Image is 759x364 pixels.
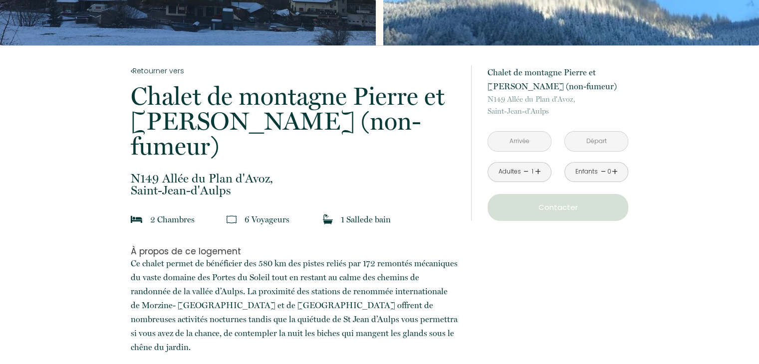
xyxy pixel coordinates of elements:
[498,167,520,177] div: Adultes
[600,164,606,180] a: -
[341,212,391,226] p: 1 Salle de bain
[575,167,598,177] div: Enfants
[131,84,458,159] p: Chalet de montagne Pierre et [PERSON_NAME] (non-fumeur)
[131,258,458,352] span: Ce chalet permet de bénéficier des 580 km des pistes reliés par 172 remontés mécaniques du vaste ...
[523,164,529,180] a: -
[131,173,458,184] span: N149 Allée du Plan d'Avoz,
[191,214,195,224] span: s
[488,93,628,117] p: Saint-Jean-d'Aulps
[488,93,628,105] span: N149 Allée du Plan d'Avoz,
[488,65,628,93] p: Chalet de montagne Pierre et [PERSON_NAME] (non-fumeur)
[131,65,458,76] a: Retourner vers
[227,214,237,224] img: guests
[607,167,612,177] div: 0
[491,201,625,213] p: Contacter
[150,212,195,226] p: 2 Chambre
[131,173,458,196] p: Saint-Jean-d'Aulps
[565,132,628,151] input: Départ
[535,164,541,180] a: +
[488,132,551,151] input: Arrivée
[530,167,535,177] div: 1
[286,214,289,224] span: s
[131,246,458,256] h2: À propos de ce logement
[488,194,628,221] button: Contacter
[612,164,618,180] a: +
[245,212,289,226] p: 6 Voyageur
